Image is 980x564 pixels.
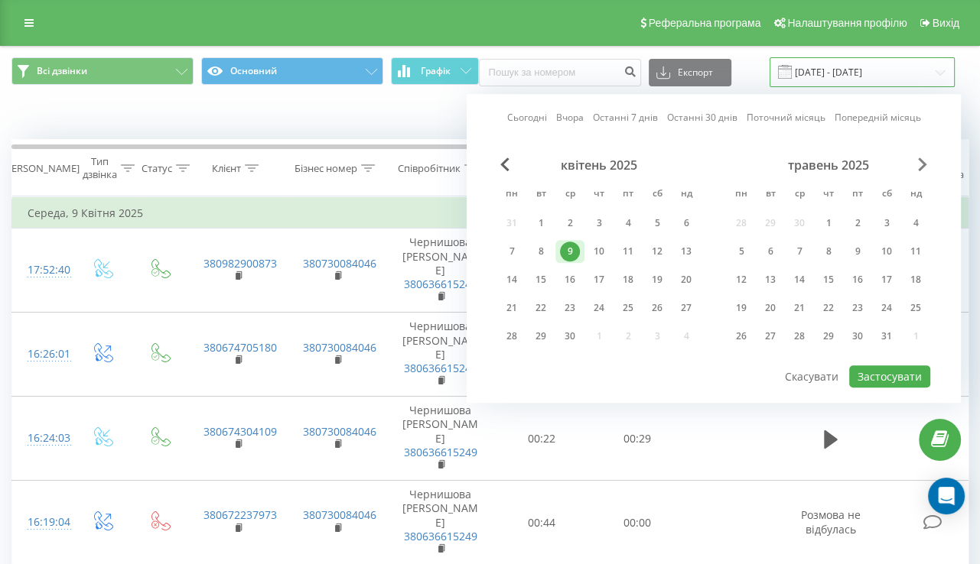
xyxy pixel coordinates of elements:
div: 29 [819,326,838,346]
span: Next Month [918,157,927,171]
div: вт 1 квіт 2025 р. [526,212,555,235]
div: 13 [676,241,696,261]
div: пт 2 трав 2025 р. [843,212,872,235]
abbr: понеділок [730,183,753,206]
abbr: п’ятниця [617,183,640,206]
td: 00:29 [590,397,685,481]
div: 16:19:04 [28,507,58,537]
div: 24 [589,298,609,318]
div: 18 [618,270,638,290]
div: сб 19 квіт 2025 р. [643,268,672,291]
div: Клієнт [212,162,241,175]
a: 380636615249 [404,361,477,375]
a: 380674705180 [203,340,277,355]
div: пт 4 квіт 2025 р. [614,212,643,235]
div: Тип дзвінка [83,155,117,181]
div: вт 8 квіт 2025 р. [526,240,555,263]
div: ср 23 квіт 2025 р. [555,297,584,319]
div: вт 15 квіт 2025 р. [526,268,555,291]
div: 17 [589,270,609,290]
div: 21 [502,298,522,318]
div: ср 9 квіт 2025 р. [555,240,584,263]
abbr: понеділок [500,183,523,206]
div: 10 [877,241,897,261]
td: Чернишова [PERSON_NAME] [387,229,494,313]
a: 380982900873 [203,256,277,271]
div: чт 24 квіт 2025 р. [584,297,614,319]
div: 8 [819,241,838,261]
div: 12 [647,241,667,261]
div: 16:26:01 [28,339,58,369]
div: нд 11 трав 2025 р. [901,240,930,263]
div: пн 19 трав 2025 р. [727,297,756,319]
div: Open Intercom Messenger [928,478,965,514]
abbr: неділя [675,183,698,206]
div: 7 [790,241,809,261]
a: Останні 30 днів [667,111,737,125]
div: пт 25 квіт 2025 р. [614,297,643,319]
div: ср 7 трав 2025 р. [785,240,814,263]
div: 5 [647,213,667,233]
div: сб 3 трав 2025 р. [872,212,901,235]
div: квітень 2025 [497,157,701,173]
div: 20 [676,270,696,290]
div: пн 5 трав 2025 р. [727,240,756,263]
a: Поточний місяць [747,111,825,125]
div: 8 [531,241,551,261]
div: пн 14 квіт 2025 р. [497,268,526,291]
div: ср 2 квіт 2025 р. [555,212,584,235]
div: вт 29 квіт 2025 р. [526,325,555,348]
div: 4 [618,213,638,233]
div: 30 [848,326,868,346]
abbr: четвер [817,183,840,206]
div: 22 [819,298,838,318]
div: 26 [647,298,667,318]
div: 1 [531,213,551,233]
div: пн 26 трав 2025 р. [727,325,756,348]
div: ср 21 трав 2025 р. [785,297,814,319]
abbr: середа [558,183,581,206]
div: 2 [848,213,868,233]
a: 380730084046 [303,507,376,522]
div: сб 10 трав 2025 р. [872,240,901,263]
div: травень 2025 [727,157,930,173]
div: 7 [502,241,522,261]
span: Вихід [933,17,959,29]
a: 380636615249 [404,445,477,459]
abbr: субота [875,183,898,206]
div: чт 8 трав 2025 р. [814,240,843,263]
div: вт 27 трав 2025 р. [756,325,785,348]
abbr: середа [788,183,811,206]
div: пн 7 квіт 2025 р. [497,240,526,263]
div: 5 [731,241,751,261]
abbr: субота [646,183,669,206]
a: 380730084046 [303,340,376,355]
div: чт 17 квіт 2025 р. [584,268,614,291]
a: 380672237973 [203,507,277,522]
div: 16:24:03 [28,423,58,453]
div: сб 17 трав 2025 р. [872,268,901,291]
span: Previous Month [500,157,510,171]
div: пт 9 трав 2025 р. [843,240,872,263]
div: чт 10 квіт 2025 р. [584,240,614,263]
div: 19 [731,298,751,318]
div: пн 21 квіт 2025 р. [497,297,526,319]
div: 11 [618,241,638,261]
td: Чернишова [PERSON_NAME] [387,397,494,481]
div: нд 25 трав 2025 р. [901,297,930,319]
a: Вчора [556,111,584,125]
td: Чернишова [PERSON_NAME] [387,313,494,397]
span: Розмова не відбулась [801,507,861,536]
div: сб 26 квіт 2025 р. [643,297,672,319]
div: 17 [877,270,897,290]
div: Співробітник [398,162,461,175]
div: пн 28 квіт 2025 р. [497,325,526,348]
td: 00:22 [494,397,590,481]
div: 9 [560,241,580,261]
div: 29 [531,326,551,346]
abbr: п’ятниця [846,183,869,206]
div: сб 31 трав 2025 р. [872,325,901,348]
div: 27 [676,298,696,318]
div: Бізнес номер [295,162,357,175]
div: 6 [760,241,780,261]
